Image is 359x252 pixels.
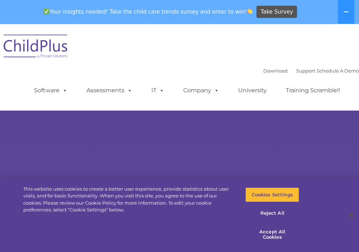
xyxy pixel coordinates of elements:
[245,224,299,245] button: Accept All Cookies
[343,207,359,223] button: Close
[317,68,359,74] a: Schedule A Demo
[279,83,347,98] a: Training Scramble!!
[144,83,171,98] a: IT
[231,83,274,98] a: University
[27,83,75,98] a: Software
[79,83,140,98] a: Assessments
[296,68,315,74] a: Support
[263,68,359,74] font: |
[41,5,256,19] span: Your insights needed! Take the child care trends survey and enter to win!
[44,9,49,14] img: ✅
[261,6,293,18] span: Take Survey
[176,83,226,98] a: Company
[263,68,288,74] a: Download
[245,206,299,221] button: Reject All
[23,186,235,214] div: This website uses cookies to create a better user experience, provide statistics about user visit...
[256,6,297,18] a: Take Survey
[245,187,299,202] button: Cookies Settings
[247,9,252,14] img: 👏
